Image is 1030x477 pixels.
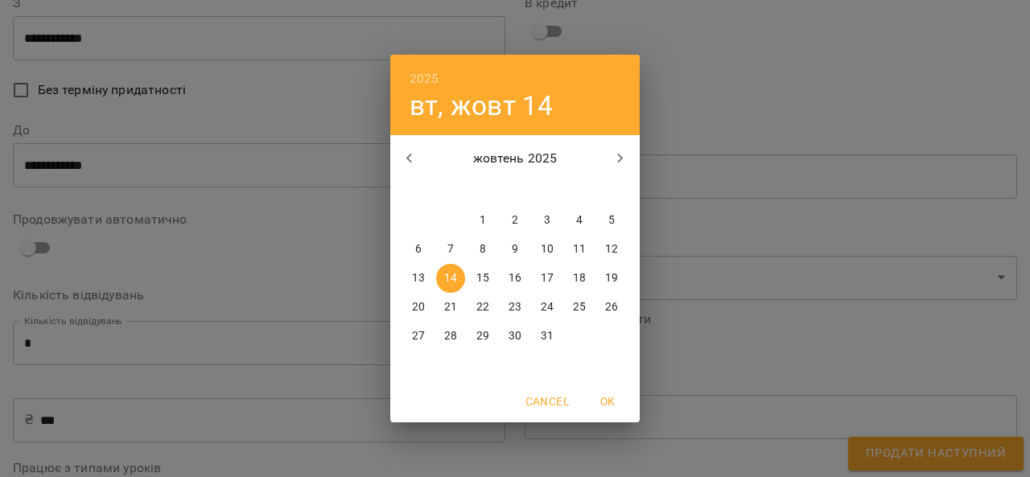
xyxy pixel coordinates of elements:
[597,293,626,322] button: 26
[605,299,618,315] p: 26
[541,270,554,286] p: 17
[501,293,529,322] button: 23
[597,235,626,264] button: 12
[582,387,633,416] button: OK
[436,293,465,322] button: 21
[444,270,457,286] p: 14
[533,235,562,264] button: 10
[404,235,433,264] button: 6
[404,264,433,293] button: 13
[541,299,554,315] p: 24
[480,241,486,257] p: 8
[605,270,618,286] p: 19
[605,241,618,257] p: 12
[541,328,554,344] p: 31
[533,182,562,198] span: пт
[468,206,497,235] button: 1
[444,328,457,344] p: 28
[565,235,594,264] button: 11
[573,299,586,315] p: 25
[509,328,521,344] p: 30
[447,241,454,257] p: 7
[544,212,550,228] p: 3
[410,68,439,90] button: 2025
[541,241,554,257] p: 10
[410,89,554,122] button: вт, жовт 14
[412,328,425,344] p: 27
[519,387,575,416] button: Cancel
[573,241,586,257] p: 11
[476,270,489,286] p: 15
[412,270,425,286] p: 13
[533,293,562,322] button: 24
[404,322,433,351] button: 27
[533,264,562,293] button: 17
[533,206,562,235] button: 3
[501,322,529,351] button: 30
[501,206,529,235] button: 2
[468,322,497,351] button: 29
[476,299,489,315] p: 22
[597,264,626,293] button: 19
[608,212,615,228] p: 5
[573,270,586,286] p: 18
[509,270,521,286] p: 16
[501,264,529,293] button: 16
[509,299,521,315] p: 23
[468,264,497,293] button: 15
[429,149,602,168] p: жовтень 2025
[468,182,497,198] span: ср
[565,182,594,198] span: сб
[597,206,626,235] button: 5
[468,235,497,264] button: 8
[501,182,529,198] span: чт
[565,264,594,293] button: 18
[597,182,626,198] span: нд
[576,212,583,228] p: 4
[512,212,518,228] p: 2
[512,241,518,257] p: 9
[565,206,594,235] button: 4
[525,392,569,411] span: Cancel
[412,299,425,315] p: 20
[476,328,489,344] p: 29
[480,212,486,228] p: 1
[404,182,433,198] span: пн
[436,182,465,198] span: вт
[436,264,465,293] button: 14
[468,293,497,322] button: 22
[533,322,562,351] button: 31
[415,241,422,257] p: 6
[436,235,465,264] button: 7
[565,293,594,322] button: 25
[436,322,465,351] button: 28
[588,392,627,411] span: OK
[444,299,457,315] p: 21
[501,235,529,264] button: 9
[404,293,433,322] button: 20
